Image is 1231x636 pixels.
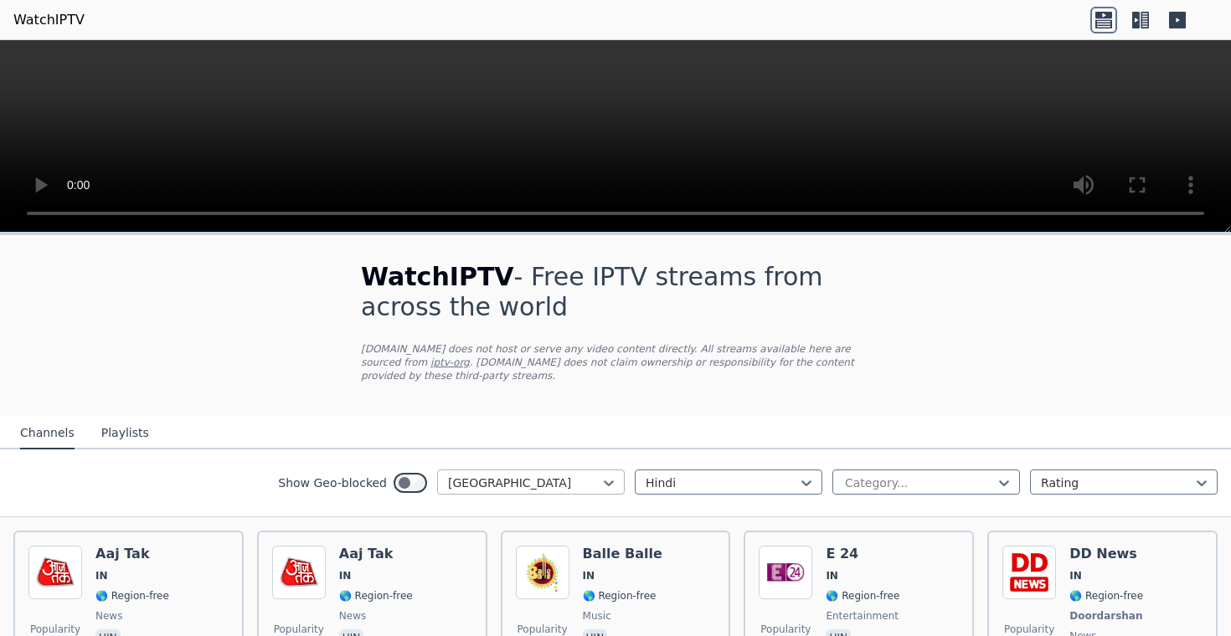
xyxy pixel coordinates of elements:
span: 🌎 Region-free [339,589,413,603]
h1: - Free IPTV streams from across the world [361,262,870,322]
img: Aaj Tak [272,546,326,599]
span: Popularity [274,623,324,636]
h6: Aaj Tak [339,546,413,562]
p: [DOMAIN_NAME] does not host or serve any video content directly. All streams available here are s... [361,342,870,382]
span: WatchIPTV [361,262,514,291]
span: news [95,609,122,623]
span: Popularity [1004,623,1054,636]
label: Show Geo-blocked [278,474,387,491]
span: 🌎 Region-free [1069,589,1143,603]
button: Channels [20,418,75,449]
button: Playlists [101,418,149,449]
span: IN [339,569,352,582]
img: DD News [1002,546,1056,599]
span: IN [826,569,838,582]
span: news [339,609,366,623]
span: IN [95,569,108,582]
span: Popularity [518,623,568,636]
h6: Balle Balle [583,546,662,562]
img: Balle Balle [516,546,569,599]
span: 🌎 Region-free [826,589,899,603]
span: Popularity [30,623,80,636]
span: IN [1069,569,1082,582]
span: IN [583,569,595,582]
span: music [583,609,611,623]
span: 🌎 Region-free [95,589,169,603]
span: 🌎 Region-free [583,589,657,603]
img: E 24 [759,546,812,599]
a: iptv-org [430,356,470,368]
img: Aaj Tak [28,546,82,599]
span: Popularity [760,623,811,636]
h6: DD News [1069,546,1146,562]
h6: Aaj Tak [95,546,169,562]
h6: E 24 [826,546,899,562]
span: Doordarshan [1069,609,1142,623]
a: WatchIPTV [13,10,85,30]
span: entertainment [826,609,899,623]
